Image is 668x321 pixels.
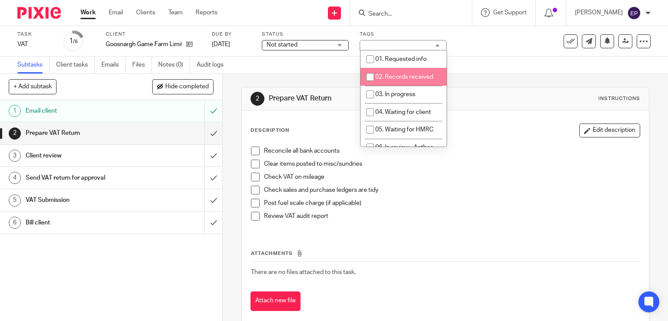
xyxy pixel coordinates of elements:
label: Tags [360,31,447,38]
div: 2 [9,127,21,140]
label: Status [262,31,349,38]
h1: Email client [26,104,139,117]
span: There are no files attached to this task. [251,269,356,275]
small: /6 [73,39,78,44]
div: 2 [250,92,264,106]
div: 1 [69,36,78,46]
div: 6 [9,217,21,229]
p: Description [250,127,289,134]
span: 01. Requested info [375,56,427,62]
p: Post fuel scale charge (if applicable) [264,199,640,207]
h1: VAT Submission [26,194,139,207]
a: Files [132,57,152,74]
p: Review VAT audit report [264,212,640,221]
span: Not started [267,42,297,48]
a: Work [80,8,96,17]
div: 3 [9,150,21,162]
h1: Client review [26,149,139,162]
label: Due by [212,31,251,38]
h1: Prepare VAT Return [269,94,464,103]
img: svg%3E [627,6,641,20]
span: Get Support [493,10,527,16]
span: 04. Waiting for client [375,109,431,115]
div: 5 [9,194,21,207]
span: [DATE] [212,41,230,47]
span: 05. Waiting for HMRC [375,127,434,133]
button: Hide completed [152,79,214,94]
p: Clear items posted to misc/sundries [264,160,640,168]
a: Notes (0) [158,57,190,74]
label: Client [106,31,201,38]
button: Attach new file [250,291,301,311]
span: 02. Records received [375,74,433,80]
div: 4 [9,172,21,184]
a: Client tasks [56,57,95,74]
img: Pixie [17,7,61,19]
div: VAT [17,40,52,49]
h1: Bill client [26,216,139,229]
h1: Send VAT return for approval [26,171,139,184]
p: Reconcile all bank accounts [264,147,640,155]
label: Task [17,31,52,38]
input: Search [367,10,446,18]
span: 06. In review - Anthea [375,144,433,150]
div: Instructions [598,95,640,102]
span: 03. In progress [375,91,415,97]
a: Email [109,8,123,17]
h1: Prepare VAT Return [26,127,139,140]
a: Team [168,8,183,17]
p: Goosnargh Game Farm Limited [106,40,182,49]
span: Hide completed [165,84,209,90]
p: [PERSON_NAME] [575,8,623,17]
button: + Add subtask [9,79,57,94]
p: Check sales and purchase ledgers are tidy [264,186,640,194]
span: Attachments [251,251,293,256]
a: Audit logs [197,57,230,74]
div: 1 [9,105,21,117]
p: Check VAT on mileage [264,173,640,181]
a: Emails [101,57,126,74]
a: Reports [196,8,217,17]
a: Clients [136,8,155,17]
button: Edit description [579,124,640,137]
a: Subtasks [17,57,50,74]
